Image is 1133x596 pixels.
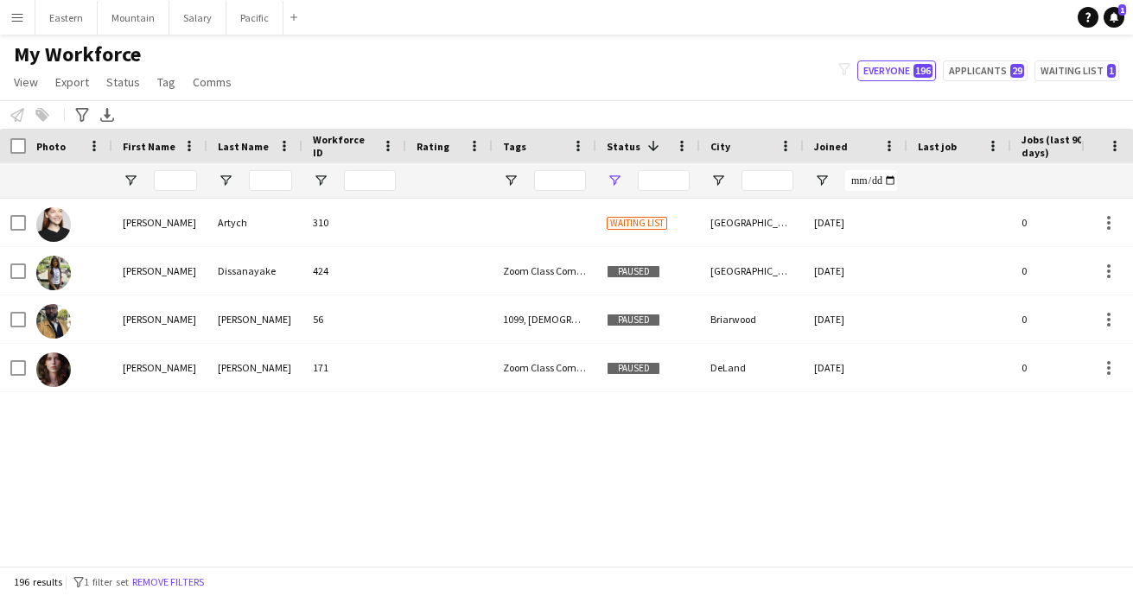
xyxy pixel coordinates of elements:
input: Last Name Filter Input [249,170,292,191]
div: 0 [1011,295,1123,343]
span: Tags [503,140,526,153]
div: DeLand [700,344,804,391]
span: Rating [417,140,449,153]
input: Joined Filter Input [845,170,897,191]
button: Open Filter Menu [710,173,726,188]
button: Salary [169,1,226,35]
button: Open Filter Menu [503,173,519,188]
span: Paused [607,314,660,327]
button: Everyone196 [857,60,936,81]
img: Alain Ligonde [36,304,71,339]
button: Open Filter Menu [814,173,830,188]
div: [GEOGRAPHIC_DATA] [700,247,804,295]
input: Tags Filter Input [534,170,586,191]
div: [DATE] [804,199,907,246]
div: [PERSON_NAME] [207,295,302,343]
span: Paused [607,265,660,278]
button: Pacific [226,1,283,35]
span: Last Name [218,140,269,153]
a: Status [99,71,147,93]
div: [PERSON_NAME] [112,247,207,295]
div: 0 [1011,344,1123,391]
a: Comms [186,71,239,93]
span: Comms [193,74,232,90]
div: 310 [302,199,406,246]
input: First Name Filter Input [154,170,197,191]
div: Zoom Class Completed [493,344,596,391]
span: Tag [157,74,175,90]
span: City [710,140,730,153]
div: [DATE] [804,295,907,343]
span: My Workforce [14,41,141,67]
img: Agnes Artych [36,207,71,242]
span: 29 [1010,64,1024,78]
div: 424 [302,247,406,295]
input: City Filter Input [742,170,793,191]
button: Open Filter Menu [607,173,622,188]
button: Waiting list1 [1034,60,1119,81]
span: Jobs (last 90 days) [1022,133,1092,159]
a: Export [48,71,96,93]
span: Photo [36,140,66,153]
div: 1099, [DEMOGRAPHIC_DATA], [US_STATE], Travel Team [493,295,596,343]
span: Paused [607,362,660,375]
span: View [14,74,38,90]
button: Open Filter Menu [218,173,233,188]
span: 1 filter set [84,575,129,588]
button: Open Filter Menu [313,173,328,188]
app-action-btn: Advanced filters [72,105,92,125]
div: [DATE] [804,344,907,391]
div: 0 [1011,199,1123,246]
div: [GEOGRAPHIC_DATA] [700,199,804,246]
span: Status [106,74,140,90]
button: Open Filter Menu [123,173,138,188]
span: Last job [918,140,957,153]
div: [PERSON_NAME] [112,295,207,343]
img: Akhila Dissanayake [36,256,71,290]
span: Status [607,140,640,153]
button: Eastern [35,1,98,35]
div: 171 [302,344,406,391]
span: Joined [814,140,848,153]
span: Workforce ID [313,133,375,159]
a: Tag [150,71,182,93]
div: Artych [207,199,302,246]
div: [PERSON_NAME] [112,344,207,391]
span: 196 [913,64,932,78]
div: 0 [1011,247,1123,295]
div: Briarwood [700,295,804,343]
a: View [7,71,45,93]
input: Workforce ID Filter Input [344,170,396,191]
div: Zoom Class Completed [493,247,596,295]
div: [PERSON_NAME] [112,199,207,246]
app-action-btn: Export XLSX [97,105,118,125]
span: 1 [1107,64,1116,78]
div: Dissanayake [207,247,302,295]
span: 1 [1118,4,1126,16]
button: Applicants29 [943,60,1028,81]
span: Waiting list [607,217,667,230]
img: Amelia Lunde [36,352,71,387]
div: [PERSON_NAME] [207,344,302,391]
button: Mountain [98,1,169,35]
button: Remove filters [129,573,207,592]
span: First Name [123,140,175,153]
span: Export [55,74,89,90]
div: [DATE] [804,247,907,295]
a: 1 [1104,7,1124,28]
div: 56 [302,295,406,343]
